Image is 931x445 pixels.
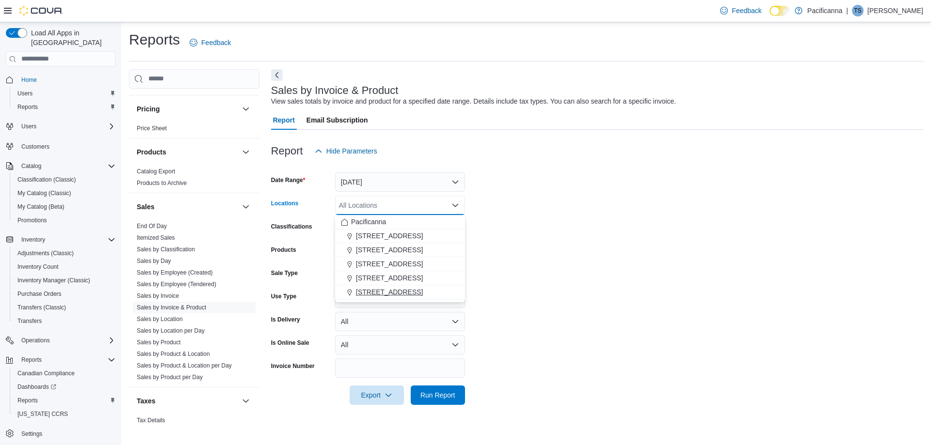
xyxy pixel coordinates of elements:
[129,220,259,387] div: Sales
[137,304,206,311] span: Sales by Invoice & Product
[137,202,155,212] h3: Sales
[17,234,49,246] button: Inventory
[17,383,56,391] span: Dashboards
[137,304,206,311] a: Sales by Invoice & Product
[137,246,195,253] span: Sales by Classification
[17,141,53,153] a: Customers
[137,327,205,335] span: Sales by Location per Day
[137,338,181,346] span: Sales by Product
[17,189,71,197] span: My Catalog (Classic)
[854,5,861,16] span: TS
[14,88,115,99] span: Users
[2,159,119,173] button: Catalog
[14,381,115,393] span: Dashboards
[137,82,196,89] a: OCM Weekly Inventory
[846,5,848,16] p: |
[17,90,32,97] span: Users
[17,335,54,346] button: Operations
[271,269,298,277] label: Sale Type
[137,396,238,406] button: Taxes
[14,201,68,213] a: My Catalog (Beta)
[137,396,156,406] h3: Taxes
[240,201,252,213] button: Sales
[10,214,119,227] button: Promotions
[137,269,213,276] a: Sales by Employee (Created)
[14,395,42,406] a: Reports
[186,33,235,52] a: Feedback
[10,380,119,394] a: Dashboards
[271,223,312,230] label: Classifications
[17,74,41,86] a: Home
[14,315,46,327] a: Transfers
[10,287,119,301] button: Purchase Orders
[2,353,119,367] button: Reports
[10,274,119,287] button: Inventory Manager (Classic)
[137,315,183,323] span: Sales by Location
[852,5,864,16] div: Tina Shuman
[356,245,423,255] span: [STREET_ADDRESS]
[867,5,923,16] p: [PERSON_NAME]
[306,110,368,130] span: Email Subscription
[14,368,115,379] span: Canadian Compliance
[137,350,210,358] span: Sales by Product & Location
[137,281,216,288] a: Sales by Employee (Tendered)
[137,180,187,186] a: Products to Archive
[17,335,115,346] span: Operations
[335,215,465,299] div: Choose from the following options
[137,223,167,230] a: End Of Day
[732,6,761,15] span: Feedback
[14,302,115,313] span: Transfers (Classic)
[807,5,842,16] p: Pacificanna
[350,385,404,405] button: Export
[2,334,119,347] button: Operations
[17,428,115,440] span: Settings
[420,390,455,400] span: Run Report
[335,243,465,257] button: [STREET_ADDRESS]
[17,74,115,86] span: Home
[137,125,167,132] a: Price Sheet
[14,201,115,213] span: My Catalog (Beta)
[240,395,252,407] button: Taxes
[27,28,115,47] span: Load All Apps in [GEOGRAPHIC_DATA]
[356,287,423,297] span: [STREET_ADDRESS]
[17,369,75,377] span: Canadian Compliance
[17,354,115,366] span: Reports
[411,385,465,405] button: Run Report
[14,174,115,185] span: Classification (Classic)
[137,373,203,381] span: Sales by Product per Day
[21,356,42,364] span: Reports
[716,1,765,20] a: Feedback
[311,141,381,161] button: Hide Parameters
[21,430,42,438] span: Settings
[137,104,238,114] button: Pricing
[17,203,64,211] span: My Catalog (Beta)
[14,408,72,420] a: [US_STATE] CCRS
[14,101,115,113] span: Reports
[137,292,179,299] a: Sales by Invoice
[451,201,459,209] button: Close list of options
[2,73,119,87] button: Home
[14,187,75,199] a: My Catalog (Classic)
[14,247,78,259] a: Adjustments (Classic)
[17,121,40,132] button: Users
[770,6,790,16] input: Dark Mode
[17,354,46,366] button: Reports
[14,381,60,393] a: Dashboards
[14,302,70,313] a: Transfers (Classic)
[271,199,299,207] label: Locations
[21,76,37,84] span: Home
[240,146,252,158] button: Products
[129,166,259,193] div: Products
[355,385,398,405] span: Export
[2,427,119,441] button: Settings
[137,362,232,369] a: Sales by Product & Location per Day
[21,143,49,151] span: Customers
[10,407,119,421] button: [US_STATE] CCRS
[17,249,74,257] span: Adjustments (Classic)
[14,408,115,420] span: Washington CCRS
[129,123,259,138] div: Pricing
[21,162,41,170] span: Catalog
[17,160,45,172] button: Catalog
